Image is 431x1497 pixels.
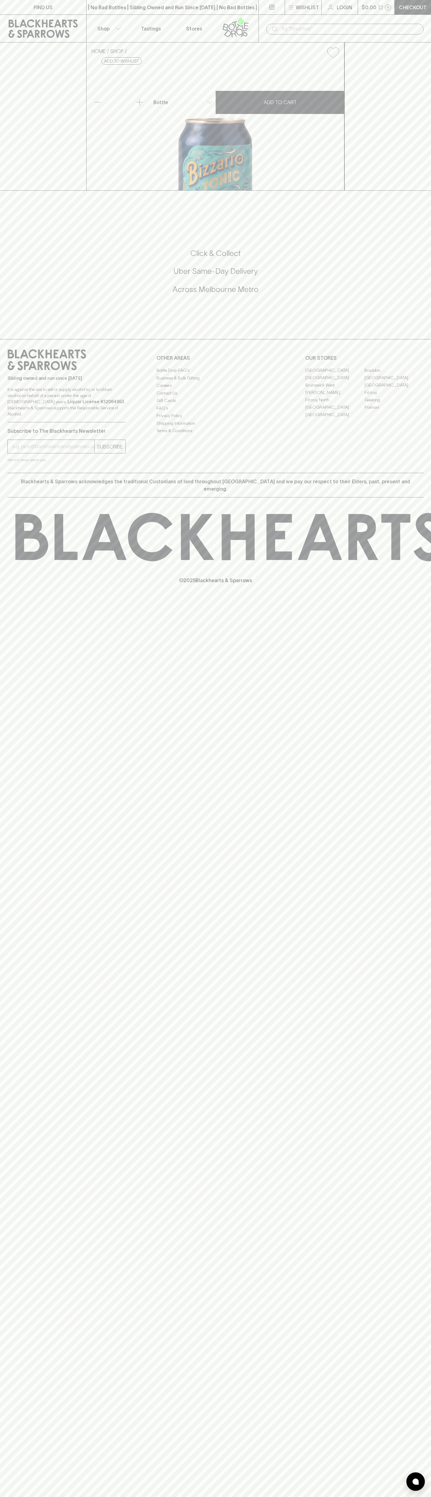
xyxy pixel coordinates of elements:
a: [GEOGRAPHIC_DATA] [305,404,364,411]
input: Try "Pinot noir" [281,24,419,34]
p: Login [337,4,352,11]
a: SHOP [110,48,124,54]
a: [GEOGRAPHIC_DATA] [305,411,364,418]
a: Careers [157,382,275,389]
p: Sibling owned and run since [DATE] [7,375,126,381]
p: OUR STORES [305,354,424,362]
button: Add to wishlist [101,57,142,65]
h5: Click & Collect [7,248,424,258]
a: Stores [173,15,216,42]
a: Fitzroy North [305,396,364,404]
a: Privacy Policy [157,412,275,420]
a: [GEOGRAPHIC_DATA] [305,367,364,374]
a: HOME [91,48,106,54]
p: Wishlist [296,4,319,11]
p: It is against the law to sell or supply alcohol to, or to obtain alcohol on behalf of a person un... [7,386,126,417]
a: Prahran [364,404,424,411]
p: FIND US [34,4,53,11]
a: Fitzroy [364,389,424,396]
button: ADD TO CART [216,91,344,114]
p: SUBSCRIBE [97,443,123,450]
img: bubble-icon [413,1479,419,1485]
a: Braddon [364,367,424,374]
a: Tastings [129,15,173,42]
button: Add to wishlist [325,45,342,61]
p: OTHER AREAS [157,354,275,362]
a: Shipping Information [157,420,275,427]
p: Shop [97,25,110,32]
p: Blackhearts & Sparrows acknowledges the traditional Custodians of land throughout [GEOGRAPHIC_DAT... [12,478,419,493]
div: Call to action block [7,224,424,327]
p: Bottle [153,99,168,106]
a: [GEOGRAPHIC_DATA] [364,374,424,381]
a: Brunswick West [305,381,364,389]
a: [GEOGRAPHIC_DATA] [364,381,424,389]
a: Contact Us [157,389,275,397]
img: 36960.png [87,63,344,190]
p: Subscribe to The Blackhearts Newsletter [7,427,126,435]
button: SUBSCRIBE [95,440,125,453]
p: Tastings [141,25,161,32]
a: Geelong [364,396,424,404]
button: Shop [87,15,130,42]
a: [PERSON_NAME] [305,389,364,396]
p: $0.00 [362,4,376,11]
a: [GEOGRAPHIC_DATA] [305,374,364,381]
p: 0 [387,6,389,9]
h5: Across Melbourne Metro [7,284,424,294]
div: Bottle [151,96,215,108]
strong: Liquor License #32064953 [67,399,124,404]
input: e.g. jane@blackheartsandsparrows.com.au [12,442,94,452]
p: Checkout [399,4,427,11]
a: Business & Bulk Gifting [157,374,275,382]
p: ADD TO CART [264,99,297,106]
p: We will never spam you [7,457,126,463]
a: Bottle Drop FAQ's [157,367,275,374]
a: Terms & Conditions [157,427,275,435]
h5: Uber Same-Day Delivery [7,266,424,276]
a: Gift Cards [157,397,275,404]
p: Stores [186,25,202,32]
a: FAQ's [157,404,275,412]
